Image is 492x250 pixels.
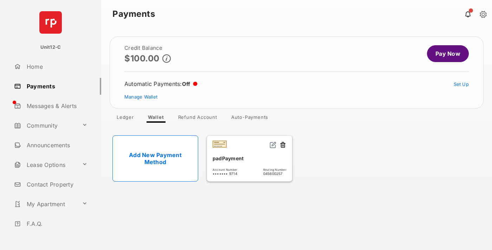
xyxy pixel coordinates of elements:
[124,94,157,100] a: Manage Wallet
[173,114,223,123] a: Refund Account
[270,141,277,148] img: svg+xml;base64,PHN2ZyB2aWV3Qm94PSIwIDAgMjQgMjQiIHdpZHRoPSIxNiIgaGVpZ2h0PSIxNiIgZmlsbD0ibm9uZSIgeG...
[11,78,101,95] a: Payments
[124,54,160,63] p: $100.00
[124,80,198,87] div: Automatic Payments :
[11,117,79,134] a: Community
[11,176,101,193] a: Contact Property
[213,171,237,176] span: ••••••• 9714
[263,168,286,171] span: Routing Number
[40,44,61,51] p: Unit12-C
[213,153,286,164] div: padPayment
[112,10,155,18] strong: Payments
[454,81,469,87] a: Set Up
[142,114,170,123] a: Wallet
[11,97,101,114] a: Messages & Alerts
[182,81,190,87] span: Off
[11,137,101,154] a: Announcements
[112,135,198,182] a: Add New Payment Method
[11,156,79,173] a: Lease Options
[124,45,171,51] h2: Credit Balance
[226,114,274,123] a: Auto-Payments
[11,215,101,232] a: F.A.Q.
[11,58,101,75] a: Home
[263,171,286,176] span: 045600257
[213,168,237,171] span: Account Number
[11,196,79,212] a: My Apartment
[111,114,140,123] a: Ledger
[39,11,62,34] img: svg+xml;base64,PHN2ZyB4bWxucz0iaHR0cDovL3d3dy53My5vcmcvMjAwMC9zdmciIHdpZHRoPSI2NCIgaGVpZ2h0PSI2NC...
